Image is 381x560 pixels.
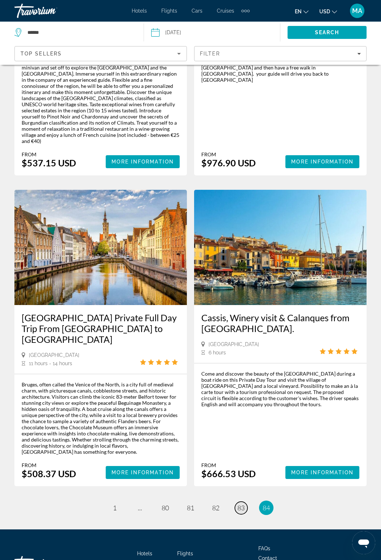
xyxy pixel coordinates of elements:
div: $537.15 USD [22,157,76,168]
button: More Information [106,155,180,168]
span: More Information [111,159,174,165]
button: [DATE]Date: Dec 26, 2025 [151,22,280,43]
span: en [295,9,302,14]
img: Cassis, Winery visit & Calanques from Aix en Provence. [194,190,367,305]
span: [GEOGRAPHIC_DATA] [209,341,259,347]
span: 82 [212,504,219,512]
span: More Information [291,470,354,475]
iframe: Button to launch messaging window [352,531,375,554]
a: Flights [161,8,177,14]
a: Cruises [217,8,234,14]
div: Discover Burgundy wine accompanied by a wine expert guide and native of the region and treat your... [22,46,180,144]
a: Cassis, Winery visit & Calanques from [GEOGRAPHIC_DATA]. [201,312,359,334]
span: USD [319,9,330,14]
img: Bruges Private Full Day Trip From Paris to Belgium [14,190,187,305]
button: Filters [194,46,367,61]
span: MA [352,7,362,14]
a: FAQs [258,546,270,551]
span: [GEOGRAPHIC_DATA] [29,352,79,358]
span: 11 hours - 14 hours [29,360,72,366]
div: Bruges, often called the Venice of the North, is a city full of medieval charm, with picturesque ... [22,381,180,455]
a: Hotels [132,8,147,14]
span: 1 [113,504,117,512]
span: 81 [187,504,194,512]
a: Travorium [14,1,87,20]
span: 6 hours [209,350,226,355]
a: [GEOGRAPHIC_DATA] Private Full Day Trip From [GEOGRAPHIC_DATA] to [GEOGRAPHIC_DATA] [22,312,180,345]
mat-select: Sort by [21,49,181,58]
span: 83 [237,504,245,512]
button: Extra navigation items [241,5,250,17]
span: 80 [162,504,169,512]
input: Search destination [27,27,136,38]
a: Hotels [137,551,152,556]
span: Search [315,30,340,35]
button: Change language [295,6,308,17]
a: Cars [192,8,202,14]
div: From [201,462,256,468]
div: From [22,462,76,468]
div: Come and discover the beauty of the [GEOGRAPHIC_DATA] during a boat ride on this Private Day Tour... [201,371,359,407]
nav: Pagination [14,501,367,515]
span: More Information [291,159,354,165]
div: $666.53 USD [201,468,256,479]
button: User Menu [348,3,367,18]
span: More Information [111,470,174,475]
button: Change currency [319,6,337,17]
div: From [201,151,256,157]
div: $508.37 USD [22,468,76,479]
div: From [22,151,76,157]
span: 84 [263,504,270,512]
button: More Information [285,155,359,168]
button: Search [288,26,367,39]
span: Top Sellers [21,51,62,57]
span: ... [138,504,142,512]
a: Flights [177,551,193,556]
div: $976.90 USD [201,157,256,168]
span: Filter [200,51,220,57]
button: More Information [106,466,180,479]
button: More Information [285,466,359,479]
